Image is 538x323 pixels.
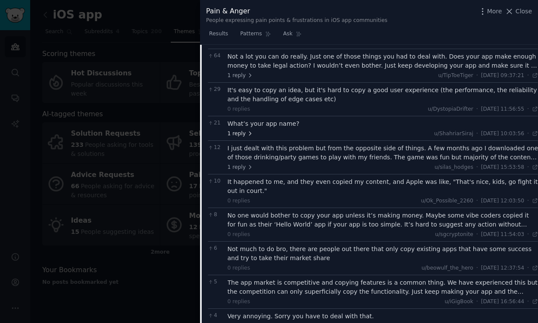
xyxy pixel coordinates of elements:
button: More [478,7,502,16]
span: [DATE] 12:37:54 [481,264,524,272]
span: 6 [208,245,223,252]
span: Patterns [240,30,262,38]
span: 10 [208,177,223,185]
span: 1 reply [228,72,253,80]
span: · [476,106,478,113]
span: u/iGigBook [444,298,473,304]
span: [DATE] 16:56:44 [481,298,524,306]
span: More [487,7,502,16]
span: · [476,231,478,239]
a: Ask [280,27,305,45]
span: [DATE] 11:56:55 [481,106,524,113]
span: 4 [208,312,223,320]
span: [DATE] 10:03:56 [481,130,524,138]
a: Results [206,27,231,45]
span: u/TipToeTiger [438,72,473,78]
span: · [527,130,529,138]
span: 1 reply [228,164,253,171]
span: · [527,197,529,205]
span: · [476,264,478,272]
span: u/DystopiaDrifter [428,106,473,112]
span: 64 [208,52,223,60]
div: Pain & Anger [206,6,388,17]
span: 29 [208,86,223,93]
span: u/Ok_Possible_2260 [421,198,473,204]
span: · [527,164,529,171]
span: Close [516,7,532,16]
span: [DATE] 15:53:58 [481,164,524,171]
span: u/sgcryptonite [435,231,473,237]
span: [DATE] 11:54:03 [481,231,524,239]
div: People expressing pain points & frustrations in iOS app communities [206,17,388,25]
span: Results [209,30,228,38]
span: · [476,72,478,80]
span: u/silas_hodges [435,164,473,170]
span: · [476,130,478,138]
span: · [527,72,529,80]
span: Ask [283,30,293,38]
span: 21 [208,119,223,127]
button: Close [505,7,532,16]
span: · [476,298,478,306]
span: u/beowulf_the_hero [422,265,473,271]
span: · [527,264,529,272]
span: · [476,164,478,171]
span: · [527,298,529,306]
a: Patterns [237,27,274,45]
span: [DATE] 09:37:21 [481,72,524,80]
span: [DATE] 12:03:50 [481,197,524,205]
span: 8 [208,211,223,219]
span: u/ShahriarSiraj [434,130,473,137]
span: · [527,106,529,113]
span: 5 [208,278,223,286]
span: · [476,197,478,205]
span: 1 reply [228,130,253,138]
span: 12 [208,144,223,152]
span: · [527,231,529,239]
span: u/Future-Upstairs-8484 [413,39,473,45]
